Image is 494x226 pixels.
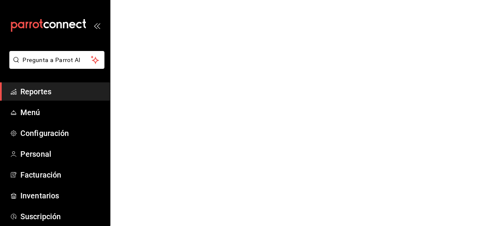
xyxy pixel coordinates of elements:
[20,86,103,97] span: Reportes
[23,56,91,65] span: Pregunta a Parrot AI
[20,107,103,118] span: Menú
[6,62,104,71] a: Pregunta a Parrot AI
[20,148,103,160] span: Personal
[20,211,103,222] span: Suscripción
[20,190,103,201] span: Inventarios
[20,127,103,139] span: Configuración
[20,169,103,181] span: Facturación
[9,51,104,69] button: Pregunta a Parrot AI
[93,22,100,29] button: open_drawer_menu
